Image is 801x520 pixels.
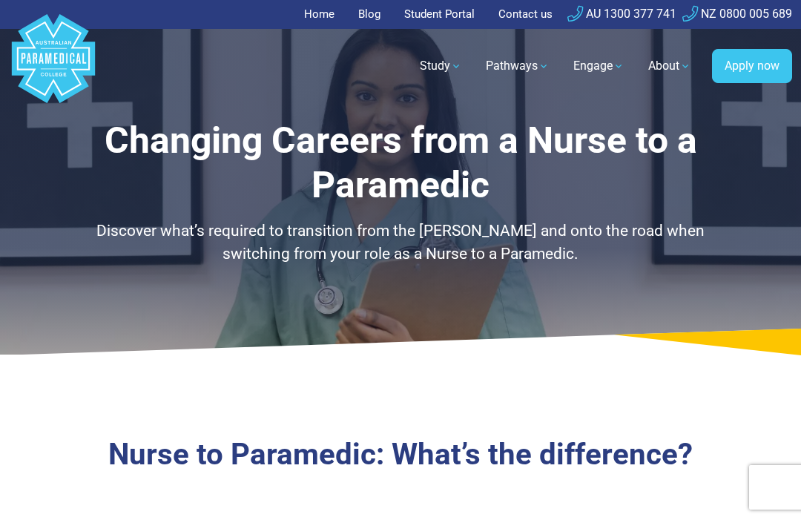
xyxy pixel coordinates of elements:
a: Australian Paramedical College [9,29,98,104]
a: About [639,45,700,87]
span: Discover what’s required to transition from the [PERSON_NAME] and onto the road when switching fr... [96,222,705,263]
a: Pathways [477,45,558,87]
a: Engage [564,45,633,87]
a: NZ 0800 005 689 [682,7,792,21]
a: Study [411,45,471,87]
h3: Nurse to Paramedic: What’s the difference? [67,437,734,473]
a: AU 1300 377 741 [567,7,676,21]
a: Apply now [712,49,792,83]
h1: Changing Careers from a Nurse to a Paramedic [67,119,734,208]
